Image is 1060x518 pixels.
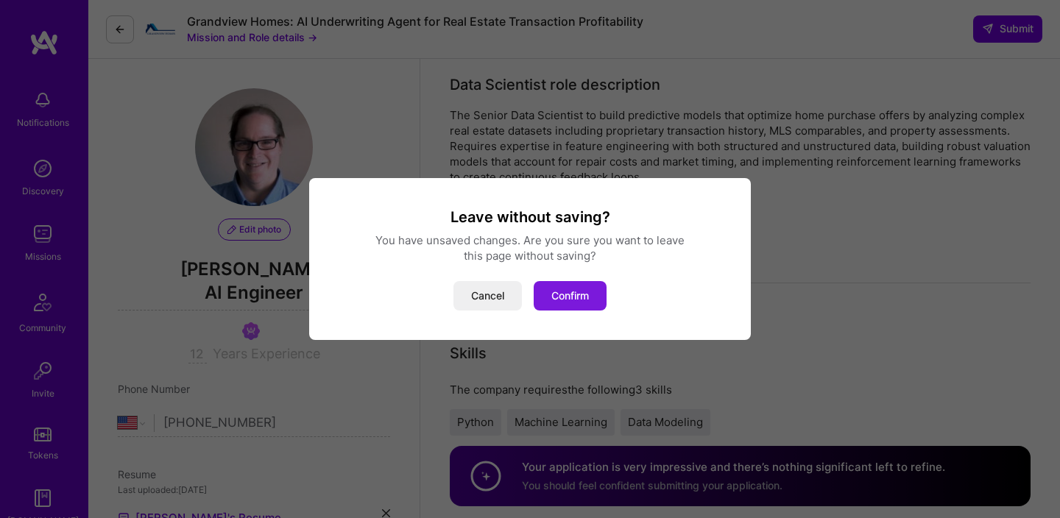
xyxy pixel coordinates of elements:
div: this page without saving? [327,248,733,263]
button: Confirm [534,281,607,311]
h3: Leave without saving? [327,207,733,227]
div: You have unsaved changes. Are you sure you want to leave [327,233,733,248]
div: modal [309,178,751,340]
button: Cancel [453,281,522,311]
